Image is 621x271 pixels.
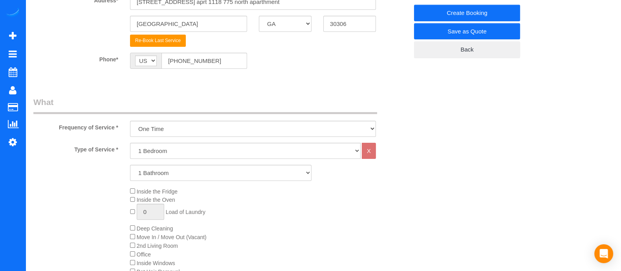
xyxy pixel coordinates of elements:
[137,234,207,240] span: Move In / Move Out (Vacant)
[594,244,613,263] div: Open Intercom Messenger
[414,23,520,40] a: Save as Quote
[137,225,173,232] span: Deep Cleaning
[5,8,20,19] img: Automaid Logo
[27,53,124,63] label: Phone*
[130,35,186,47] button: Re-Book Last Service
[137,188,178,195] span: Inside the Fridge
[137,197,175,203] span: Inside the Oven
[27,121,124,131] label: Frequency of Service *
[33,96,377,114] legend: What
[137,260,175,266] span: Inside Windows
[414,5,520,21] a: Create Booking
[166,209,205,215] span: Load of Laundry
[137,243,178,249] span: 2nd Living Room
[414,41,520,58] a: Back
[323,16,376,32] input: Zip Code*
[137,251,151,258] span: Office
[27,143,124,153] label: Type of Service *
[130,16,247,32] input: City*
[161,53,247,69] input: Phone*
